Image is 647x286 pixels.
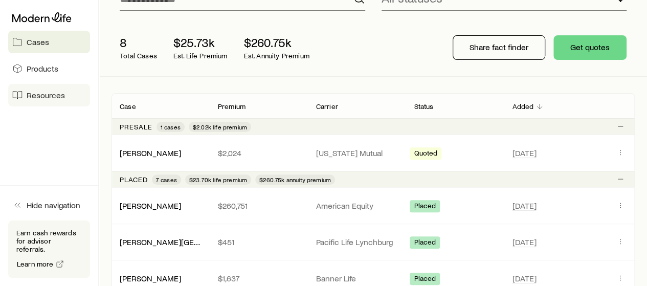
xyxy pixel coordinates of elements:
[120,201,181,211] div: [PERSON_NAME]
[120,123,152,131] p: Presale
[512,237,536,247] span: [DATE]
[16,229,82,253] p: Earn cash rewards for advisor referrals.
[161,123,181,131] span: 1 cases
[553,35,627,60] button: Get quotes
[218,237,300,247] p: $451
[316,148,398,158] p: [US_STATE] Mutual
[156,175,177,184] span: 7 cases
[120,148,181,158] a: [PERSON_NAME]
[218,102,246,111] p: Premium
[120,273,181,284] div: [PERSON_NAME]
[120,35,157,50] p: 8
[218,273,300,283] p: $1,637
[27,37,49,47] span: Cases
[8,57,90,80] a: Products
[470,42,528,52] p: Share fact finder
[414,238,436,249] span: Placed
[316,201,398,211] p: American Equity
[512,148,536,158] span: [DATE]
[453,35,545,60] button: Share fact finder
[27,200,80,210] span: Hide navigation
[120,237,258,247] a: [PERSON_NAME][GEOGRAPHIC_DATA]
[120,52,157,60] p: Total Cases
[189,175,247,184] span: $23.70k life premium
[218,201,300,211] p: $260,751
[259,175,331,184] span: $260.75k annuity premium
[193,123,247,131] span: $2.02k life premium
[17,260,54,268] span: Learn more
[8,194,90,216] button: Hide navigation
[414,102,433,111] p: Status
[27,90,65,100] span: Resources
[120,201,181,210] a: [PERSON_NAME]
[120,148,181,159] div: [PERSON_NAME]
[173,35,228,50] p: $25.73k
[27,63,58,74] span: Products
[316,273,398,283] p: Banner Life
[173,52,228,60] p: Est. Life Premium
[316,102,338,111] p: Carrier
[8,84,90,106] a: Resources
[8,221,90,278] div: Earn cash rewards for advisor referrals.Learn more
[120,175,148,184] p: Placed
[316,237,398,247] p: Pacific Life Lynchburg
[512,273,536,283] span: [DATE]
[244,52,309,60] p: Est. Annuity Premium
[218,148,300,158] p: $2,024
[120,102,136,111] p: Case
[512,102,533,111] p: Added
[512,201,536,211] span: [DATE]
[244,35,309,50] p: $260.75k
[414,202,436,212] span: Placed
[8,31,90,53] a: Cases
[414,149,437,160] span: Quoted
[120,273,181,283] a: [PERSON_NAME]
[414,274,436,285] span: Placed
[120,237,202,248] div: [PERSON_NAME][GEOGRAPHIC_DATA]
